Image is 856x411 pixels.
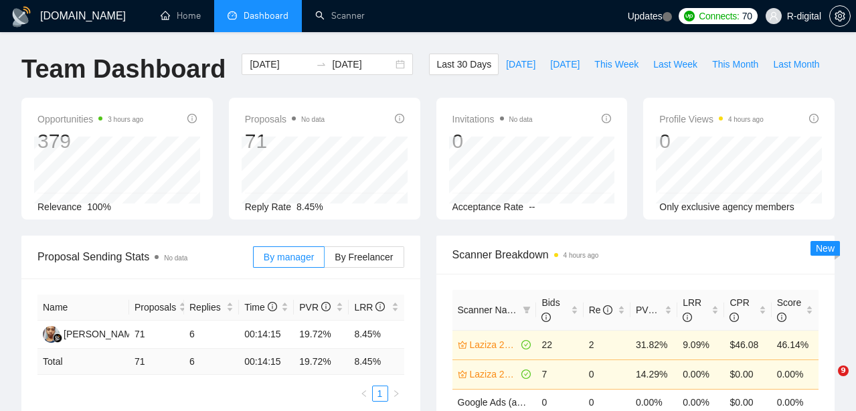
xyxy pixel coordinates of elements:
span: No data [509,116,533,123]
span: -- [529,201,535,212]
span: Proposals [245,111,325,127]
span: info-circle [375,302,385,311]
iframe: Intercom live chat [810,365,843,398]
span: Only exclusive agency members [659,201,794,212]
button: right [388,386,404,402]
td: 8.45% [349,321,404,349]
td: 0.00% [677,359,724,389]
th: Replies [184,295,239,321]
td: 00:14:15 [239,321,294,349]
button: Last Month [766,54,827,75]
span: Invitations [452,111,533,127]
button: This Month [705,54,766,75]
td: 46.14% [772,330,819,359]
button: setting [829,5,851,27]
td: 9.09% [677,330,724,359]
td: 6 [184,349,239,375]
img: logo [11,6,32,27]
button: This Week [587,54,646,75]
span: Acceptance Rate [452,201,524,212]
li: Previous Page [356,386,372,402]
span: info-circle [683,313,692,322]
td: 7 [536,359,583,389]
a: Laziza 2025 - other (ex. [GEOGRAPHIC_DATA], [GEOGRAPHIC_DATA], [GEOGRAPHIC_DATA], [GEOGRAPHIC_DATA]) [470,367,519,382]
span: Time [244,302,276,313]
td: 6 [184,321,239,349]
span: 100% [87,201,111,212]
span: info-circle [603,305,612,315]
td: 71 [129,321,184,349]
span: swap-right [316,59,327,70]
div: 71 [245,129,325,154]
span: Relevance [37,201,82,212]
span: dashboard [228,11,237,20]
td: $46.08 [724,330,771,359]
th: Name [37,295,129,321]
span: No data [164,254,187,262]
td: Total [37,349,129,375]
span: Last Week [653,57,697,72]
div: 0 [659,129,764,154]
a: setting [829,11,851,21]
time: 4 hours ago [564,252,599,259]
img: upwork-logo.png [684,11,695,21]
td: 71 [129,349,184,375]
span: 9 [838,365,849,376]
span: Scanner Breakdown [452,246,819,263]
button: Last 30 Days [429,54,499,75]
td: 31.82% [630,330,677,359]
span: info-circle [730,313,739,322]
span: check-circle [521,369,531,379]
span: Profile Views [659,111,764,127]
img: YA [43,326,60,343]
td: 0.00% [772,359,819,389]
button: [DATE] [499,54,543,75]
td: 19.72% [294,321,349,349]
span: info-circle [268,302,277,311]
a: searchScanner [315,10,365,21]
div: [PERSON_NAME] [64,327,141,341]
span: filter [520,300,533,320]
span: [DATE] [506,57,535,72]
li: Next Page [388,386,404,402]
span: left [360,390,368,398]
span: Replies [189,300,224,315]
span: Opportunities [37,111,143,127]
span: info-circle [602,114,611,123]
span: Proposals [135,300,176,315]
span: Last 30 Days [436,57,491,72]
td: 2 [584,330,630,359]
img: gigradar-bm.png [53,333,62,343]
time: 3 hours ago [108,116,143,123]
td: 22 [536,330,583,359]
span: No data [301,116,325,123]
td: 8.45 % [349,349,404,375]
span: crown [458,369,467,379]
span: filter [523,306,531,314]
span: info-circle [321,302,331,311]
span: LRR [683,297,701,323]
button: [DATE] [543,54,587,75]
span: Last Month [773,57,819,72]
td: 19.72 % [294,349,349,375]
span: LRR [354,302,385,313]
button: left [356,386,372,402]
span: Proposal Sending Stats [37,248,253,265]
button: Last Week [646,54,705,75]
th: Proposals [129,295,184,321]
a: homeHome [161,10,201,21]
span: info-circle [541,313,551,322]
span: Scanner Name [458,305,520,315]
div: 379 [37,129,143,154]
span: user [769,11,778,21]
span: 70 [742,9,752,23]
span: Bids [541,297,560,323]
span: check-circle [521,340,531,349]
span: info-circle [809,114,819,123]
span: Dashboard [244,10,288,21]
span: This Month [712,57,758,72]
span: New [816,243,835,254]
span: This Week [594,57,638,72]
span: info-circle [187,114,197,123]
span: to [316,59,327,70]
